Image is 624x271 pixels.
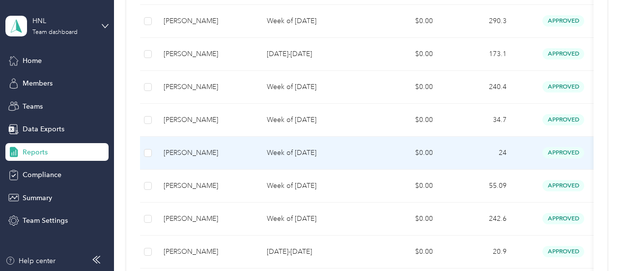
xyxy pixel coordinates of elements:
[23,124,64,134] span: Data Exports
[23,193,52,203] span: Summary
[164,115,251,125] div: [PERSON_NAME]
[542,180,584,191] span: approved
[542,213,584,224] span: approved
[367,170,441,203] td: $0.00
[367,38,441,71] td: $0.00
[164,246,251,257] div: [PERSON_NAME]
[441,203,514,236] td: 242.6
[542,114,584,125] span: approved
[267,181,359,191] p: Week of [DATE]
[23,78,53,89] span: Members
[164,181,251,191] div: [PERSON_NAME]
[267,82,359,92] p: Week of [DATE]
[367,71,441,104] td: $0.00
[23,56,42,66] span: Home
[267,16,359,27] p: Week of [DATE]
[542,147,584,158] span: approved
[542,81,584,92] span: approved
[441,71,514,104] td: 240.4
[542,15,584,27] span: approved
[23,101,43,112] span: Teams
[164,213,251,224] div: [PERSON_NAME]
[267,148,359,158] p: Week of [DATE]
[441,5,514,38] td: 290.3
[542,246,584,257] span: approved
[367,137,441,170] td: $0.00
[441,38,514,71] td: 173.1
[164,82,251,92] div: [PERSON_NAME]
[367,5,441,38] td: $0.00
[569,216,624,271] iframe: Everlance-gr Chat Button Frame
[164,148,251,158] div: [PERSON_NAME]
[441,104,514,137] td: 34.7
[441,170,514,203] td: 55.09
[23,170,61,180] span: Compliance
[23,215,68,226] span: Team Settings
[267,49,359,60] p: [DATE]-[DATE]
[367,104,441,137] td: $0.00
[5,256,56,266] button: Help center
[23,147,48,157] span: Reports
[367,203,441,236] td: $0.00
[267,115,359,125] p: Week of [DATE]
[267,246,359,257] p: [DATE]-[DATE]
[164,49,251,60] div: [PERSON_NAME]
[441,236,514,269] td: 20.9
[367,236,441,269] td: $0.00
[32,30,78,35] div: Team dashboard
[32,16,94,26] div: HNL
[542,48,584,60] span: approved
[267,213,359,224] p: Week of [DATE]
[164,16,251,27] div: [PERSON_NAME]
[441,137,514,170] td: 24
